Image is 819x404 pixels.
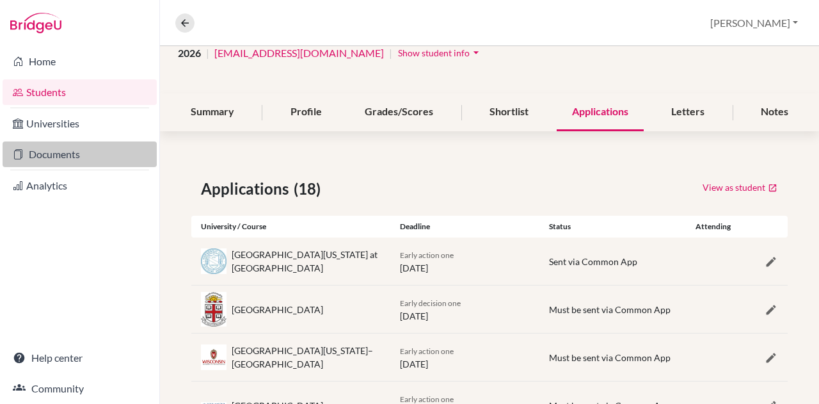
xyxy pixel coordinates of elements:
[390,248,539,275] div: [DATE]
[398,47,470,58] span: Show student info
[232,248,381,275] div: [GEOGRAPHIC_DATA][US_STATE] at [GEOGRAPHIC_DATA]
[389,45,392,61] span: |
[390,296,539,323] div: [DATE]
[400,346,454,356] span: Early action one
[549,256,637,267] span: Sent via Common App
[3,173,157,198] a: Analytics
[201,344,227,370] img: us_wisc_r0h9iqh6.jpeg
[656,93,720,131] div: Letters
[474,93,544,131] div: Shortlist
[3,141,157,167] a: Documents
[3,376,157,401] a: Community
[539,221,688,232] div: Status
[178,45,201,61] span: 2026
[201,292,227,327] img: us_brow_05u3rpeo.jpeg
[3,49,157,74] a: Home
[745,93,804,131] div: Notes
[549,304,671,315] span: Must be sent via Common App
[232,344,381,371] div: [GEOGRAPHIC_DATA][US_STATE]–[GEOGRAPHIC_DATA]
[349,93,449,131] div: Grades/Scores
[3,79,157,105] a: Students
[175,93,250,131] div: Summary
[191,221,390,232] div: University / Course
[214,45,384,61] a: [EMAIL_ADDRESS][DOMAIN_NAME]
[390,344,539,371] div: [DATE]
[704,11,804,35] button: [PERSON_NAME]
[397,43,483,63] button: Show student infoarrow_drop_down
[400,250,454,260] span: Early action one
[3,111,157,136] a: Universities
[557,93,644,131] div: Applications
[275,93,337,131] div: Profile
[549,352,671,363] span: Must be sent via Common App
[201,248,227,274] img: us_unc_avpbwz41.jpeg
[470,46,482,59] i: arrow_drop_down
[294,177,326,200] span: (18)
[688,221,738,232] div: Attending
[400,394,454,404] span: Early action one
[201,177,294,200] span: Applications
[10,13,61,33] img: Bridge-U
[400,298,461,308] span: Early decision one
[206,45,209,61] span: |
[232,303,323,316] div: [GEOGRAPHIC_DATA]
[702,177,778,197] a: View as student
[390,221,539,232] div: Deadline
[3,345,157,371] a: Help center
